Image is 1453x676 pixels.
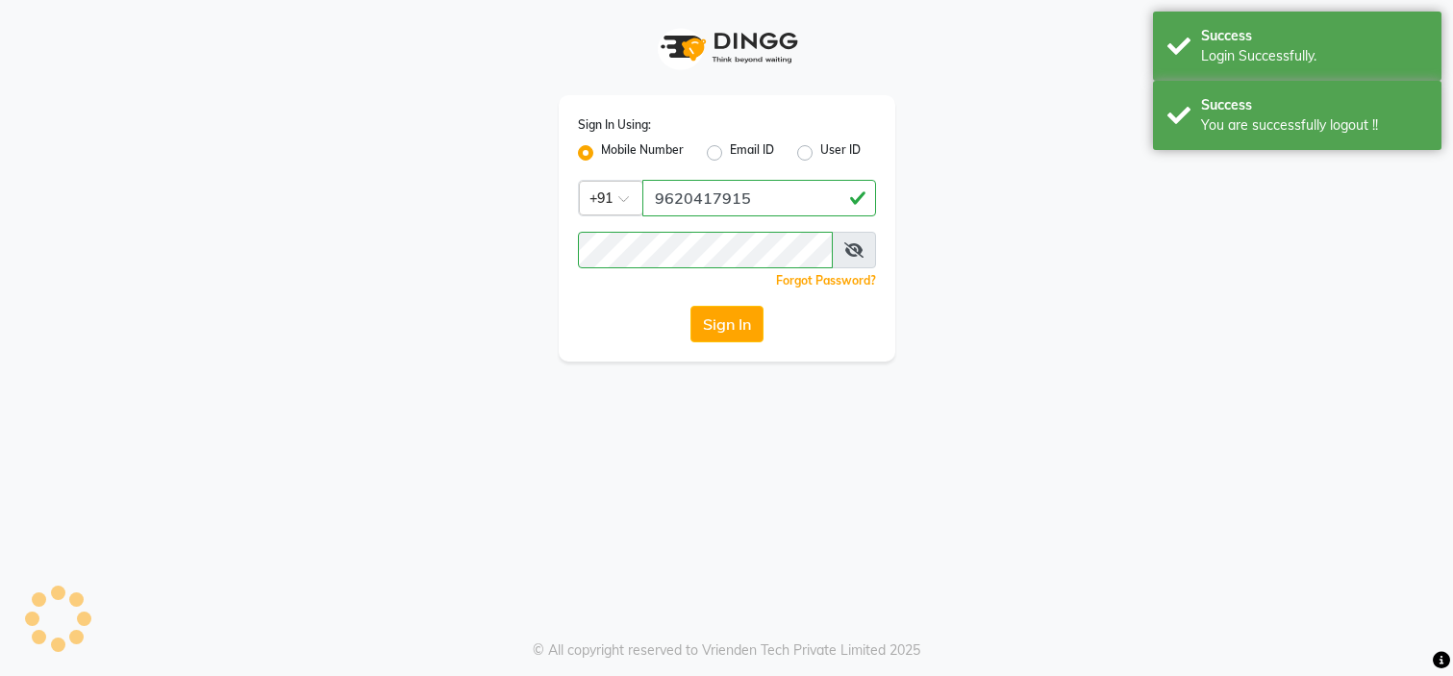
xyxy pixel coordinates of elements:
[578,116,651,134] label: Sign In Using:
[776,273,876,288] a: Forgot Password?
[1201,46,1427,66] div: Login Successfully.
[1201,95,1427,115] div: Success
[601,141,684,164] label: Mobile Number
[730,141,774,164] label: Email ID
[820,141,861,164] label: User ID
[578,232,833,268] input: Username
[642,180,876,216] input: Username
[1201,115,1427,136] div: You are successfully logout !!
[690,306,764,342] button: Sign In
[650,19,804,76] img: logo1.svg
[1201,26,1427,46] div: Success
